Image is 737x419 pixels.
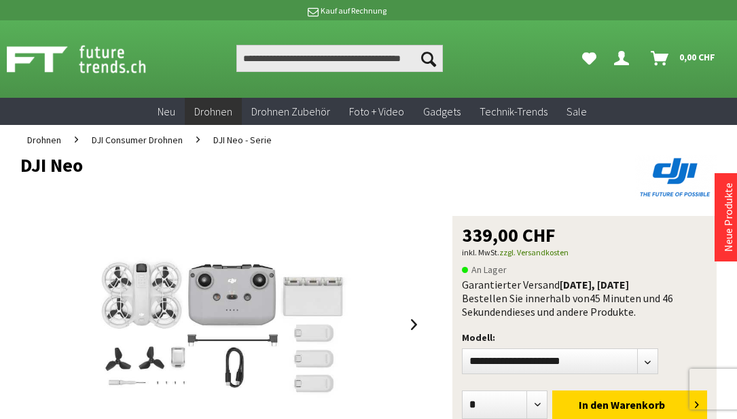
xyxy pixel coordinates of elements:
a: Neu [148,98,185,126]
a: Drohnen [185,98,242,126]
a: Meine Favoriten [575,45,603,72]
a: DJI Neo - Serie [206,125,278,155]
span: Drohnen Zubehör [251,105,330,118]
a: Drohnen Zubehör [242,98,340,126]
span: Warenkorb [611,398,665,412]
p: Modell: [462,329,708,346]
input: Produkt, Marke, Kategorie, EAN, Artikelnummer… [236,45,443,72]
a: Gadgets [414,98,470,126]
div: Garantierter Versand Bestellen Sie innerhalb von dieses und andere Produkte. [462,278,708,318]
h1: DJI Neo [20,155,577,175]
a: Sale [557,98,596,126]
span: Gadgets [423,105,461,118]
span: An Lager [462,261,507,278]
span: Neu [158,105,175,118]
a: Warenkorb [645,45,722,72]
span: Drohnen [194,105,232,118]
a: Dein Konto [609,45,640,72]
span: 339,00 CHF [462,225,556,244]
a: DJI Consumer Drohnen [85,125,190,155]
a: Foto + Video [340,98,414,126]
span: 45 Minuten und 46 Sekunden [462,291,673,318]
button: Suchen [414,45,443,72]
span: 0,00 CHF [679,46,715,68]
a: Neue Produkte [721,183,735,252]
b: [DATE], [DATE] [560,278,629,291]
span: Drohnen [27,134,61,146]
p: inkl. MwSt. [462,244,708,261]
button: In den Warenkorb [552,390,707,419]
span: Technik-Trends [480,105,547,118]
a: Drohnen [20,125,68,155]
a: Technik-Trends [470,98,557,126]
span: Sale [567,105,587,118]
span: In den [579,398,609,412]
img: Shop Futuretrends - zur Startseite wechseln [7,42,176,76]
a: zzgl. Versandkosten [499,247,569,257]
span: DJI Consumer Drohnen [92,134,183,146]
span: Foto + Video [349,105,404,118]
span: DJI Neo - Serie [213,134,272,146]
img: DJI [635,155,717,200]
